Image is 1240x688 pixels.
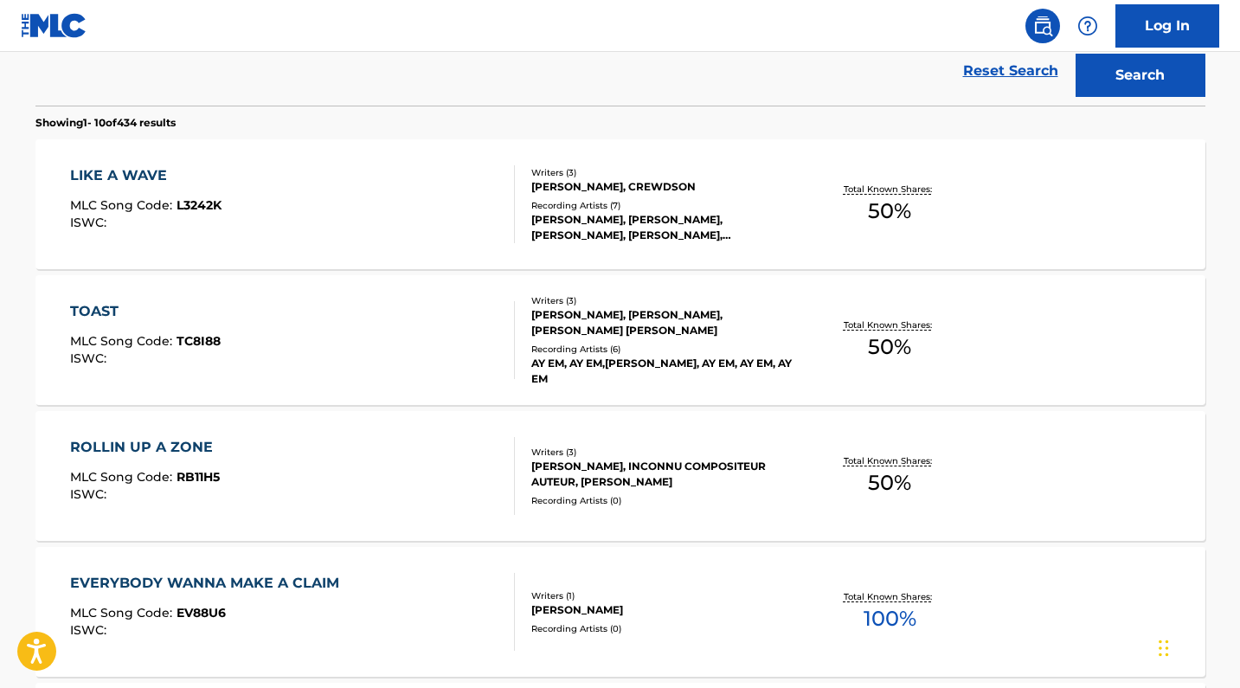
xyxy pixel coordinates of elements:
[70,437,222,458] div: ROLLIN UP A ZONE
[531,343,793,356] div: Recording Artists ( 6 )
[70,622,111,638] span: ISWC :
[177,333,221,349] span: TC8I88
[531,307,793,338] div: [PERSON_NAME], [PERSON_NAME], [PERSON_NAME] [PERSON_NAME]
[177,469,220,485] span: RB11H5
[70,605,177,620] span: MLC Song Code :
[70,215,111,230] span: ISWC :
[70,197,177,213] span: MLC Song Code :
[1032,16,1053,36] img: search
[868,196,911,227] span: 50 %
[1070,9,1105,43] div: Help
[35,547,1205,677] a: EVERYBODY WANNA MAKE A CLAIMMLC Song Code:EV88U6ISWC:Writers (1)[PERSON_NAME]Recording Artists (0...
[35,115,176,131] p: Showing 1 - 10 of 434 results
[531,356,793,387] div: AY EM, AY EM,[PERSON_NAME], AY EM, AY EM, AY EM
[70,350,111,366] span: ISWC :
[954,52,1067,90] a: Reset Search
[844,454,936,467] p: Total Known Shares:
[531,622,793,635] div: Recording Artists ( 0 )
[21,13,87,38] img: MLC Logo
[531,179,793,195] div: [PERSON_NAME], CREWDSON
[70,333,177,349] span: MLC Song Code :
[531,589,793,602] div: Writers ( 1 )
[531,212,793,243] div: [PERSON_NAME], [PERSON_NAME], [PERSON_NAME], [PERSON_NAME], [PERSON_NAME]
[531,459,793,490] div: [PERSON_NAME], INCONNU COMPOSITEUR AUTEUR, [PERSON_NAME]
[177,605,226,620] span: EV88U6
[868,467,911,498] span: 50 %
[1077,16,1098,36] img: help
[70,486,111,502] span: ISWC :
[70,165,222,186] div: LIKE A WAVE
[531,166,793,179] div: Writers ( 3 )
[531,602,793,618] div: [PERSON_NAME]
[531,446,793,459] div: Writers ( 3 )
[1076,54,1205,97] button: Search
[864,603,916,634] span: 100 %
[70,573,348,594] div: EVERYBODY WANNA MAKE A CLAIM
[35,139,1205,269] a: LIKE A WAVEMLC Song Code:L3242KISWC:Writers (3)[PERSON_NAME], CREWDSONRecording Artists (7)[PERSO...
[844,590,936,603] p: Total Known Shares:
[1025,9,1060,43] a: Public Search
[531,199,793,212] div: Recording Artists ( 7 )
[70,469,177,485] span: MLC Song Code :
[531,494,793,507] div: Recording Artists ( 0 )
[70,301,221,322] div: TOAST
[1115,4,1219,48] a: Log In
[1159,622,1169,674] div: Drag
[531,294,793,307] div: Writers ( 3 )
[844,318,936,331] p: Total Known Shares:
[844,183,936,196] p: Total Known Shares:
[35,411,1205,541] a: ROLLIN UP A ZONEMLC Song Code:RB11H5ISWC:Writers (3)[PERSON_NAME], INCONNU COMPOSITEUR AUTEUR, [P...
[35,275,1205,405] a: TOASTMLC Song Code:TC8I88ISWC:Writers (3)[PERSON_NAME], [PERSON_NAME], [PERSON_NAME] [PERSON_NAME...
[1153,605,1240,688] iframe: Chat Widget
[177,197,222,213] span: L3242K
[868,331,911,363] span: 50 %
